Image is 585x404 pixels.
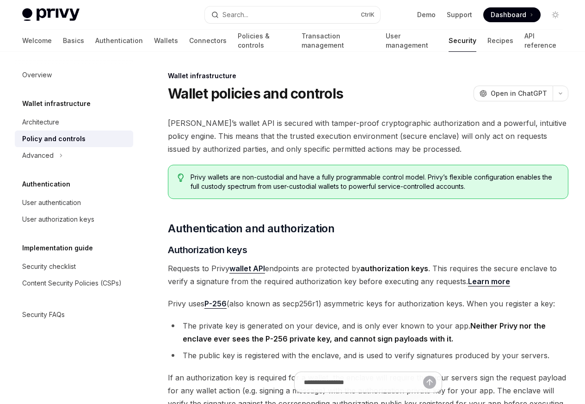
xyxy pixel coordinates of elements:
div: Security checklist [22,261,76,272]
a: Authentication [95,30,143,52]
a: User authentication [15,194,133,211]
span: Open in ChatGPT [491,89,547,98]
a: Security checklist [15,258,133,275]
h1: Wallet policies and controls [168,85,343,102]
img: light logo [22,8,80,21]
strong: authorization keys [360,264,428,273]
div: Advanced [22,150,54,161]
button: Advanced [15,147,133,164]
a: Transaction management [302,30,375,52]
a: Basics [63,30,84,52]
span: Privy wallets are non-custodial and have a fully programmable control model. Privy’s flexible con... [191,173,559,191]
span: Authorization keys [168,243,247,256]
div: Wallet infrastructure [168,71,568,81]
a: Welcome [22,30,52,52]
button: Toggle dark mode [548,7,563,22]
div: Content Security Policies (CSPs) [22,278,122,289]
li: The private key is generated on your device, and is only ever known to your app. [168,319,568,345]
button: Search...CtrlK [205,6,380,23]
div: User authentication [22,197,81,208]
div: User authorization keys [22,214,94,225]
a: Dashboard [483,7,541,22]
a: Learn more [468,277,510,286]
span: [PERSON_NAME]’s wallet API is secured with tamper-proof cryptographic authorization and a powerfu... [168,117,568,155]
a: Security [449,30,476,52]
a: Demo [417,10,436,19]
div: Policy and controls [22,133,86,144]
a: Architecture [15,114,133,131]
a: Security FAQs [15,306,133,323]
span: Dashboard [491,10,526,19]
a: Recipes [487,30,513,52]
a: Overview [15,67,133,83]
a: API reference [524,30,563,52]
span: Ctrl K [361,11,375,19]
a: Support [447,10,472,19]
a: Wallets [154,30,178,52]
svg: Tip [178,174,184,182]
button: Open in ChatGPT [474,86,553,101]
div: Search... [222,9,248,20]
h5: Wallet infrastructure [22,98,91,109]
a: Connectors [189,30,227,52]
a: P-256 [204,299,227,309]
h5: Implementation guide [22,242,93,254]
a: Content Security Policies (CSPs) [15,275,133,292]
a: User management [386,30,437,52]
li: The public key is registered with the enclave, and is used to verify signatures produced by your ... [168,349,568,362]
span: Authentication and authorization [168,221,334,236]
a: wallet API [229,264,265,273]
input: Ask a question... [304,372,423,392]
button: Send message [423,376,436,389]
a: Policy and controls [15,131,133,147]
a: User authorization keys [15,211,133,228]
div: Architecture [22,117,59,128]
span: Requests to Privy endpoints are protected by . This requires the secure enclave to verify a signa... [168,262,568,288]
div: Overview [22,69,52,81]
span: Privy uses (also known as secp256r1) asymmetric keys for authorization keys. When you register a ... [168,297,568,310]
h5: Authentication [22,179,70,190]
a: Policies & controls [238,30,290,52]
div: Security FAQs [22,309,65,320]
